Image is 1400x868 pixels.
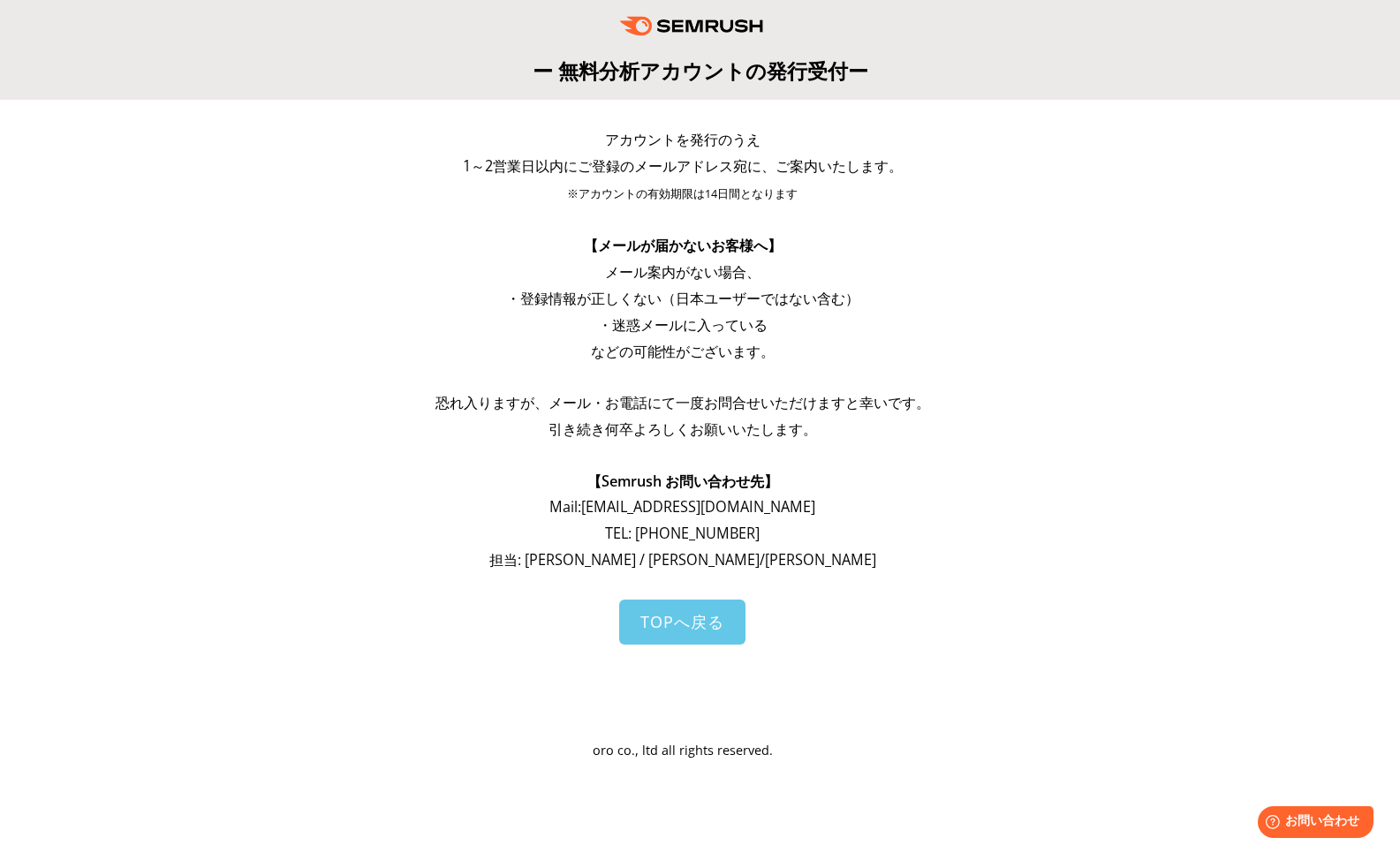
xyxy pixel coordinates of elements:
span: アカウントを発行のうえ [605,130,761,149]
span: 1～2営業日以内にご登録のメールアドレス宛に、ご案内いたします。 [463,156,903,176]
span: メール案内がない場合、 [605,262,761,282]
span: 【メールが届かないお客様へ】 [584,236,782,255]
span: などの可能性がございます。 [591,342,775,361]
span: ー 無料分析アカウントの発行受付ー [533,57,868,85]
span: 恐れ入りますが、メール・お電話にて一度お問合せいただけますと幸いです。 [435,393,930,412]
span: ・迷惑メールに入っている [598,315,768,335]
span: ※アカウントの有効期限は14日間となります [567,186,798,201]
span: oro co., ltd all rights reserved. [593,742,773,759]
span: 【Semrush お問い合わせ先】 [587,472,778,491]
iframe: Help widget launcher [1243,799,1381,849]
span: ・登録情報が正しくない（日本ユーザーではない含む） [506,289,859,308]
span: Mail: [EMAIL_ADDRESS][DOMAIN_NAME] [549,497,815,517]
span: TOPへ戻る [640,611,724,632]
span: 担当: [PERSON_NAME] / [PERSON_NAME]/[PERSON_NAME] [489,550,876,570]
a: TOPへ戻る [619,600,745,645]
span: TEL: [PHONE_NUMBER] [605,524,760,543]
span: 引き続き何卒よろしくお願いいたします。 [549,419,817,439]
